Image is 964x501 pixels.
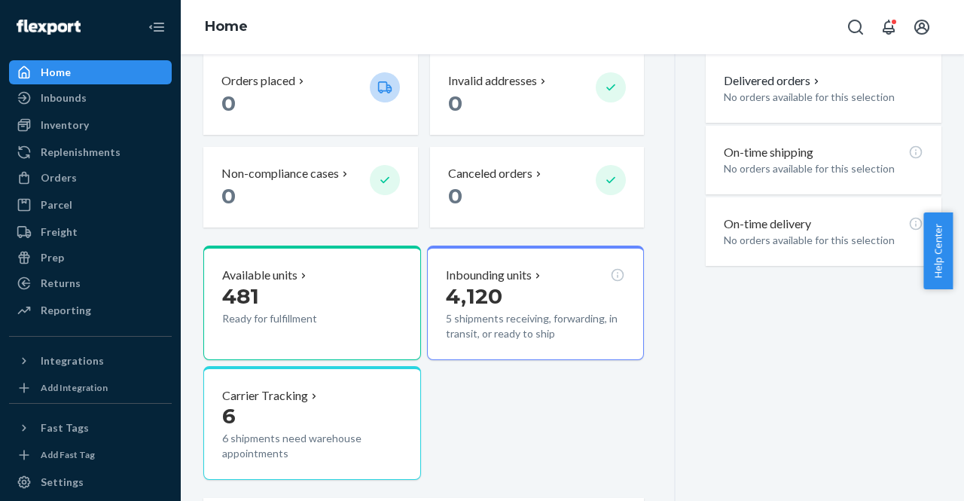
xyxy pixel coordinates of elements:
a: Reporting [9,298,172,322]
a: Add Fast Tag [9,446,172,464]
div: Settings [41,475,84,490]
button: Inbounding units4,1205 shipments receiving, forwarding, in transit, or ready to ship [427,246,645,360]
span: 481 [222,283,259,309]
button: Close Navigation [142,12,172,42]
button: Help Center [923,212,953,289]
a: Inventory [9,113,172,137]
span: Support [30,11,84,24]
p: No orders available for this selection [724,233,923,248]
a: Home [205,18,248,35]
button: Available units481Ready for fulfillment [203,246,421,360]
a: Replenishments [9,140,172,164]
p: Ready for fulfillment [222,311,359,326]
div: Add Integration [41,381,108,394]
button: Orders placed 0 [203,54,418,135]
span: 6 [222,403,236,429]
div: Fast Tags [41,420,89,435]
div: Home [41,65,71,80]
div: Parcel [41,197,72,212]
span: 0 [221,183,236,209]
a: Settings [9,470,172,494]
div: Prep [41,250,64,265]
button: Non-compliance cases 0 [203,147,418,228]
a: Prep [9,246,172,270]
button: Canceled orders 0 [430,147,645,228]
ol: breadcrumbs [193,5,260,49]
div: Freight [41,225,78,240]
button: Fast Tags [9,416,172,440]
p: 5 shipments receiving, forwarding, in transit, or ready to ship [446,311,626,341]
div: Inventory [41,118,89,133]
p: Canceled orders [448,165,532,182]
div: Returns [41,276,81,291]
span: 0 [448,90,462,116]
button: Open Search Box [840,12,871,42]
p: No orders available for this selection [724,90,923,105]
p: Invalid addresses [448,72,537,90]
button: Invalid addresses 0 [430,54,645,135]
p: Available units [222,267,297,284]
span: 0 [221,90,236,116]
a: Returns [9,271,172,295]
div: Orders [41,170,77,185]
a: Freight [9,220,172,244]
a: Parcel [9,193,172,217]
p: Carrier Tracking [222,387,308,405]
img: Flexport logo [17,20,81,35]
button: Integrations [9,349,172,373]
div: Add Fast Tag [41,448,95,461]
button: Open account menu [907,12,937,42]
p: On-time shipping [724,144,813,161]
span: 0 [448,183,462,209]
p: Inbounding units [446,267,532,284]
div: Integrations [41,353,104,368]
div: Reporting [41,303,91,318]
button: Carrier Tracking66 shipments need warehouse appointments [203,366,421,481]
div: Replenishments [41,145,120,160]
a: Inbounds [9,86,172,110]
a: Orders [9,166,172,190]
p: No orders available for this selection [724,161,923,176]
a: Add Integration [9,379,172,397]
p: Orders placed [221,72,295,90]
button: Delivered orders [724,72,822,90]
a: Home [9,60,172,84]
p: On-time delivery [724,215,811,233]
p: 6 shipments need warehouse appointments [222,431,402,461]
p: Non-compliance cases [221,165,339,182]
div: Inbounds [41,90,87,105]
button: Open notifications [874,12,904,42]
span: 4,120 [446,283,502,309]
